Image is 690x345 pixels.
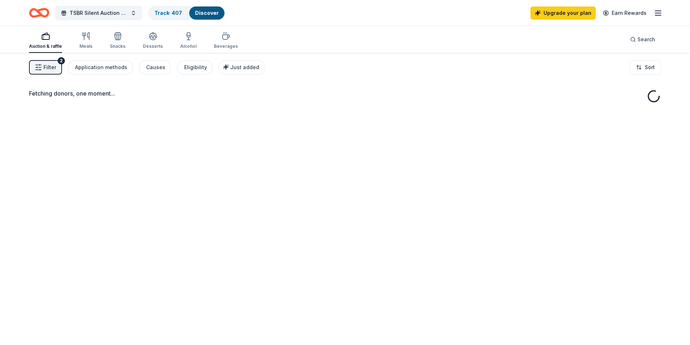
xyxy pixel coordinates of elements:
[630,60,661,75] button: Sort
[624,32,661,47] button: Search
[139,60,171,75] button: Causes
[29,4,49,21] a: Home
[219,60,265,75] button: Just added
[146,63,165,72] div: Causes
[44,63,56,72] span: Filter
[70,9,128,17] span: TSBR Silent Auction 2025
[148,6,225,20] button: Track· 407Discover
[184,63,207,72] div: Eligibility
[110,29,125,53] button: Snacks
[230,64,259,70] span: Just added
[79,29,92,53] button: Meals
[180,29,197,53] button: Alcohol
[530,7,596,20] a: Upgrade your plan
[55,6,142,20] button: TSBR Silent Auction 2025
[75,63,127,72] div: Application methods
[214,29,238,53] button: Beverages
[180,43,197,49] div: Alcohol
[195,10,219,16] a: Discover
[110,43,125,49] div: Snacks
[29,43,62,49] div: Auction & raffle
[68,60,133,75] button: Application methods
[143,29,163,53] button: Desserts
[599,7,651,20] a: Earn Rewards
[79,43,92,49] div: Meals
[637,35,655,44] span: Search
[143,43,163,49] div: Desserts
[177,60,213,75] button: Eligibility
[645,63,655,72] span: Sort
[154,10,182,16] a: Track· 407
[29,29,62,53] button: Auction & raffle
[214,43,238,49] div: Beverages
[29,60,62,75] button: Filter2
[29,89,661,98] div: Fetching donors, one moment...
[58,57,65,64] div: 2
